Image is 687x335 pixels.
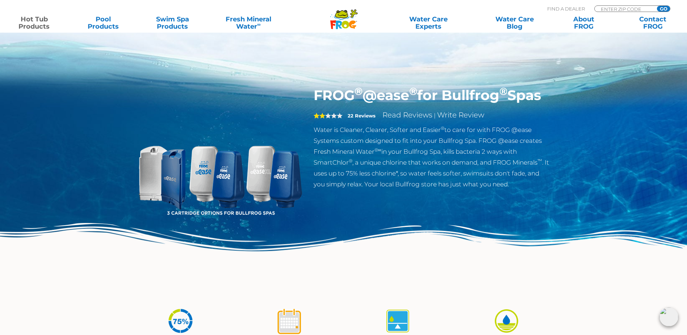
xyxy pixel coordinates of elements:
sup: ®∞ [374,147,381,153]
strong: 22 Reviews [348,113,376,119]
a: Read Reviews [382,111,432,119]
img: icon-atease-easy-on [493,307,520,335]
span: 2 [314,113,325,119]
span: | [434,112,436,119]
img: openIcon [659,307,678,326]
input: Zip Code Form [600,6,649,12]
p: Water is Cleaner, Clearer, Softer and Easier to care for with FROG @ease Systems custom designed ... [314,124,550,190]
img: bullfrog-product-hero.png [137,87,303,253]
a: Swim SpaProducts [146,16,200,30]
h1: FROG @ease for Bullfrog Spas [314,87,550,104]
a: AboutFROG [557,16,611,30]
sup: ® [355,85,363,98]
sup: ® [499,85,507,98]
img: icon-atease-self-regulates [384,307,411,335]
img: icon-atease-shock-once [276,307,303,335]
sup: ® [409,85,417,98]
sup: ∞ [257,21,261,27]
img: icon-atease-75percent-less [167,307,194,335]
a: Fresh MineralWater∞ [215,16,282,30]
p: Find A Dealer [547,5,585,12]
a: Hot TubProducts [7,16,61,30]
sup: ™ [537,158,542,164]
a: PoolProducts [76,16,130,30]
a: ContactFROG [626,16,680,30]
sup: ® [441,125,444,131]
a: Water CareBlog [487,16,541,30]
a: Write Review [437,111,484,119]
sup: ® [349,158,352,164]
a: Water CareExperts [385,16,472,30]
input: GO [657,6,670,12]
